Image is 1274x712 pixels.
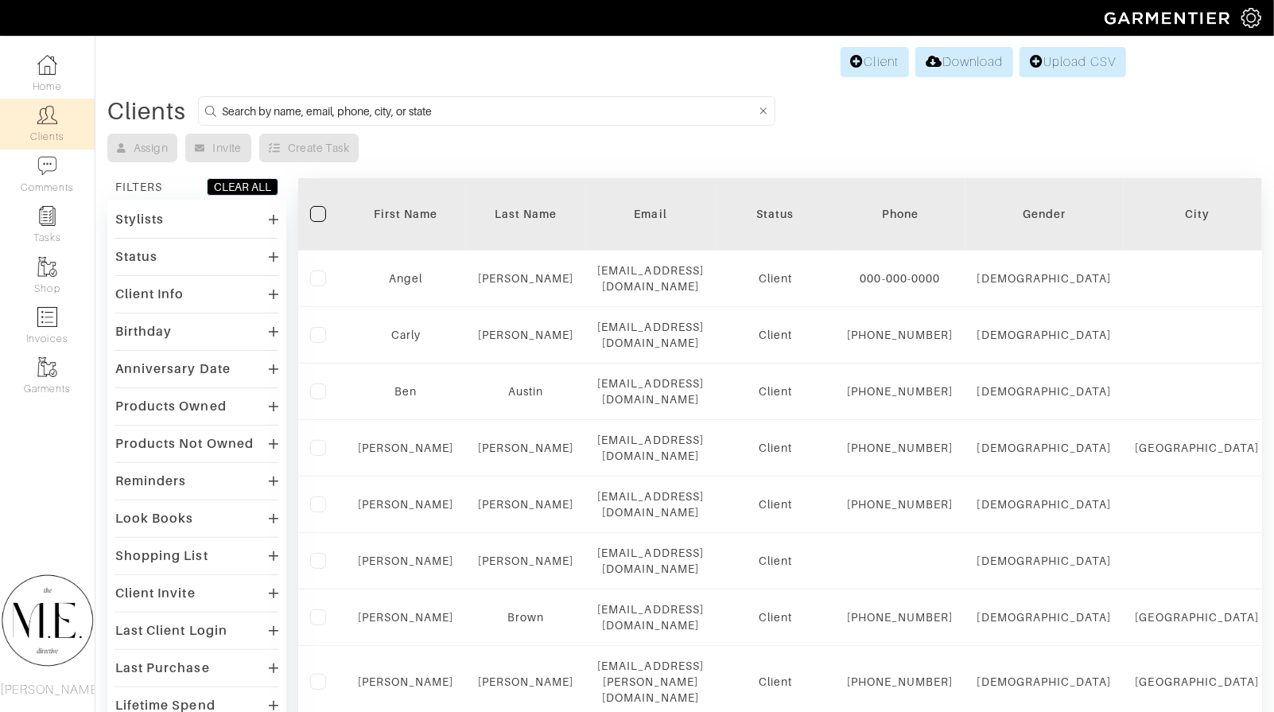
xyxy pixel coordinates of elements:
[115,623,227,639] div: Last Client Login
[358,675,454,688] a: [PERSON_NAME]
[847,383,954,399] div: [PHONE_NUMBER]
[597,545,704,577] div: [EMAIL_ADDRESS][DOMAIN_NAME]
[115,399,227,414] div: Products Owned
[847,496,954,512] div: [PHONE_NUMBER]
[597,375,704,407] div: [EMAIL_ADDRESS][DOMAIN_NAME]
[597,206,704,222] div: Email
[977,440,1112,456] div: [DEMOGRAPHIC_DATA]
[37,206,57,226] img: reminder-icon-8004d30b9f0a5d33ae49ab947aed9ed385cf756f9e5892f1edd6e32f2345188e.png
[841,47,909,77] a: Client
[597,658,704,706] div: [EMAIL_ADDRESS][PERSON_NAME][DOMAIN_NAME]
[847,206,954,222] div: Phone
[597,319,704,351] div: [EMAIL_ADDRESS][DOMAIN_NAME]
[115,436,254,452] div: Products Not Owned
[977,609,1112,625] div: [DEMOGRAPHIC_DATA]
[728,270,823,286] div: Client
[115,212,164,228] div: Stylists
[597,488,704,520] div: [EMAIL_ADDRESS][DOMAIN_NAME]
[346,178,466,251] th: Toggle SortBy
[508,385,543,398] a: Austin
[977,383,1112,399] div: [DEMOGRAPHIC_DATA]
[977,496,1112,512] div: [DEMOGRAPHIC_DATA]
[358,498,454,511] a: [PERSON_NAME]
[37,105,57,125] img: clients-icon-6bae9207a08558b7cb47a8932f037763ab4055f8c8b6bfacd5dc20c3e0201464.png
[478,675,574,688] a: [PERSON_NAME]
[394,385,417,398] a: Ben
[1136,206,1260,222] div: City
[847,327,954,343] div: [PHONE_NUMBER]
[107,103,186,119] div: Clients
[847,270,954,286] div: 000-000-0000
[1097,4,1241,32] img: garmentier-logo-header-white-b43fb05a5012e4ada735d5af1a66efaba907eab6374d6393d1fbf88cb4ef424d.png
[915,47,1013,77] a: Download
[214,179,271,195] div: CLEAR ALL
[37,307,57,327] img: orders-icon-0abe47150d42831381b5fb84f609e132dff9fe21cb692f30cb5eec754e2cba89.png
[478,498,574,511] a: [PERSON_NAME]
[478,206,574,222] div: Last Name
[222,101,755,121] input: Search by name, email, phone, city, or state
[1136,674,1260,690] div: [GEOGRAPHIC_DATA]
[728,674,823,690] div: Client
[847,440,954,456] div: [PHONE_NUMBER]
[358,206,454,222] div: First Name
[728,553,823,569] div: Client
[37,257,57,277] img: garments-icon-b7da505a4dc4fd61783c78ac3ca0ef83fa9d6f193b1c9dc38574b1d14d53ca28.png
[358,611,454,624] a: [PERSON_NAME]
[507,611,544,624] a: Brown
[115,660,210,676] div: Last Purchase
[977,206,1112,222] div: Gender
[728,440,823,456] div: Client
[965,178,1124,251] th: Toggle SortBy
[716,178,835,251] th: Toggle SortBy
[478,554,574,567] a: [PERSON_NAME]
[115,586,196,601] div: Client Invite
[977,270,1112,286] div: [DEMOGRAPHIC_DATA]
[478,442,574,454] a: [PERSON_NAME]
[728,383,823,399] div: Client
[115,511,194,527] div: Look Books
[728,206,823,222] div: Status
[115,361,231,377] div: Anniversary Date
[977,674,1112,690] div: [DEMOGRAPHIC_DATA]
[115,286,184,302] div: Client Info
[847,674,954,690] div: [PHONE_NUMBER]
[1136,609,1260,625] div: [GEOGRAPHIC_DATA]
[728,327,823,343] div: Client
[977,553,1112,569] div: [DEMOGRAPHIC_DATA]
[115,249,157,265] div: Status
[358,442,454,454] a: [PERSON_NAME]
[37,156,57,176] img: comment-icon-a0a6a9ef722e966f86d9cbdc48e553b5cf19dbc54f86b18d962a5391bc8f6eb6.png
[1020,47,1126,77] a: Upload CSV
[115,548,208,564] div: Shopping List
[466,178,586,251] th: Toggle SortBy
[728,496,823,512] div: Client
[115,179,162,195] div: FILTERS
[977,327,1112,343] div: [DEMOGRAPHIC_DATA]
[478,272,574,285] a: [PERSON_NAME]
[1136,440,1260,456] div: [GEOGRAPHIC_DATA]
[847,609,954,625] div: [PHONE_NUMBER]
[597,432,704,464] div: [EMAIL_ADDRESS][DOMAIN_NAME]
[1241,8,1261,28] img: gear-icon-white-bd11855cb880d31180b6d7d6211b90ccbf57a29d726f0c71d8c61bd08dd39cc2.png
[597,601,704,633] div: [EMAIL_ADDRESS][DOMAIN_NAME]
[37,357,57,377] img: garments-icon-b7da505a4dc4fd61783c78ac3ca0ef83fa9d6f193b1c9dc38574b1d14d53ca28.png
[207,178,278,196] button: CLEAR ALL
[358,554,454,567] a: [PERSON_NAME]
[728,609,823,625] div: Client
[391,329,421,341] a: Carly
[597,263,704,294] div: [EMAIL_ADDRESS][DOMAIN_NAME]
[115,473,186,489] div: Reminders
[478,329,574,341] a: [PERSON_NAME]
[115,324,172,340] div: Birthday
[37,55,57,75] img: dashboard-icon-dbcd8f5a0b271acd01030246c82b418ddd0df26cd7fceb0bd07c9910d44c42f6.png
[389,272,422,285] a: Angel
